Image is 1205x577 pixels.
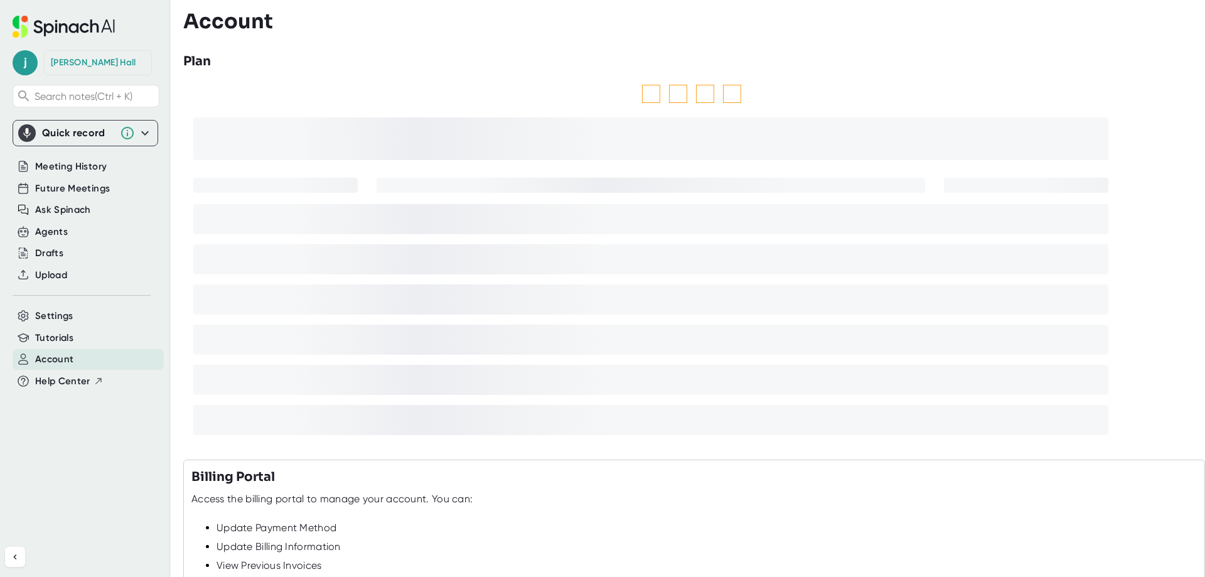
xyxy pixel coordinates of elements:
button: Ask Spinach [35,203,91,217]
span: Search notes (Ctrl + K) [35,90,156,102]
span: Help Center [35,374,90,389]
div: View Previous Invoices [217,559,1197,572]
h3: Account [183,9,273,33]
div: Quick record [42,127,114,139]
div: Update Billing Information [217,541,1197,553]
button: Future Meetings [35,181,110,196]
button: Tutorials [35,331,73,345]
h3: Billing Portal [191,468,275,487]
button: Agents [35,225,68,239]
button: Upload [35,268,67,283]
div: Josh Hall [51,57,136,68]
h3: Plan [183,52,211,71]
div: Access the billing portal to manage your account. You can: [191,493,473,505]
button: Settings [35,309,73,323]
div: Quick record [18,121,153,146]
span: j [13,50,38,75]
button: Meeting History [35,159,107,174]
button: Help Center [35,374,104,389]
button: Account [35,352,73,367]
div: Update Payment Method [217,522,1197,534]
button: Collapse sidebar [5,547,25,567]
button: Drafts [35,246,63,261]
